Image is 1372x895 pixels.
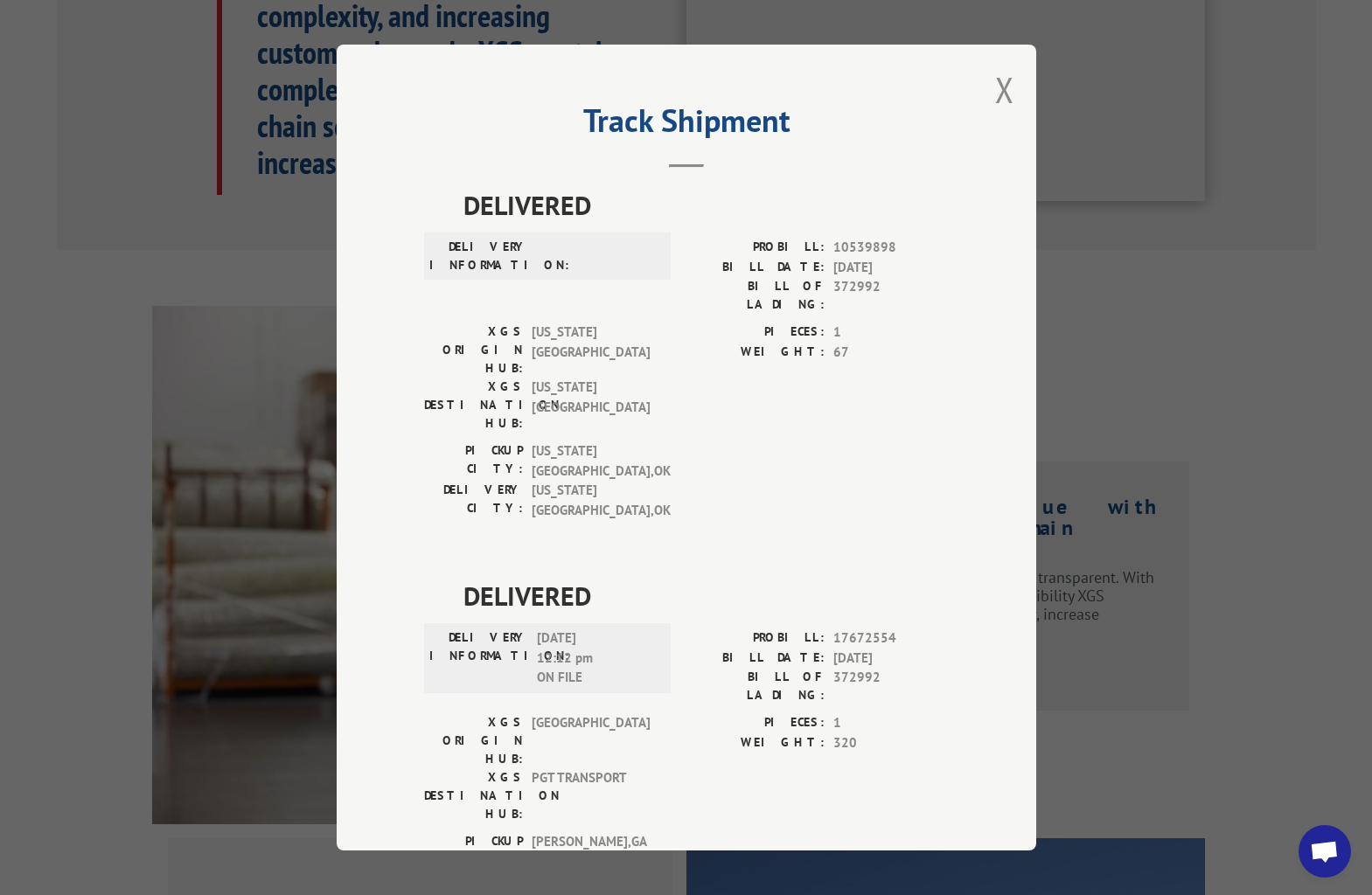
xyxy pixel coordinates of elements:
[686,277,825,314] label: BILL OF LADING:
[833,277,949,314] span: 372992
[429,238,528,274] label: DELIVERY INFORMATION:
[833,668,949,704] span: 372992
[1299,825,1351,878] div: Open chat
[532,713,650,768] span: [GEOGRAPHIC_DATA]
[424,441,523,481] label: PICKUP CITY:
[833,323,949,343] span: 1
[833,628,949,649] span: 17672554
[686,733,825,753] label: WEIGHT:
[463,576,949,615] span: DELIVERED
[686,238,825,258] label: PROBILL:
[833,713,949,733] span: 1
[424,323,523,378] label: XGS ORIGIN HUB:
[833,343,949,363] span: 67
[686,668,825,704] label: BILL OF LADING:
[532,441,650,481] span: [US_STATE][GEOGRAPHIC_DATA] , OK
[537,628,655,688] span: [DATE] 12:12 pm ON FILE
[686,628,825,649] label: PROBILL:
[686,713,825,733] label: PIECES:
[424,832,523,869] label: PICKUP CITY:
[532,768,650,823] span: PGT TRANSPORT
[532,323,650,378] span: [US_STATE][GEOGRAPHIC_DATA]
[833,238,949,258] span: 10539898
[424,713,523,768] label: XGS ORIGIN HUB:
[833,649,949,669] span: [DATE]
[429,628,528,688] label: DELIVERY INFORMATION:
[833,733,949,753] span: 320
[995,66,1014,113] button: Close modal
[686,649,825,669] label: BILL DATE:
[424,481,523,520] label: DELIVERY CITY:
[686,343,825,363] label: WEIGHT:
[532,481,650,520] span: [US_STATE][GEOGRAPHIC_DATA] , OK
[686,323,825,343] label: PIECES:
[532,378,650,433] span: [US_STATE][GEOGRAPHIC_DATA]
[424,378,523,433] label: XGS DESTINATION HUB:
[686,258,825,278] label: BILL DATE:
[532,832,650,869] span: [PERSON_NAME] , GA
[424,768,523,823] label: XGS DESTINATION HUB:
[424,108,949,142] h2: Track Shipment
[833,258,949,278] span: [DATE]
[463,185,949,225] span: DELIVERED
